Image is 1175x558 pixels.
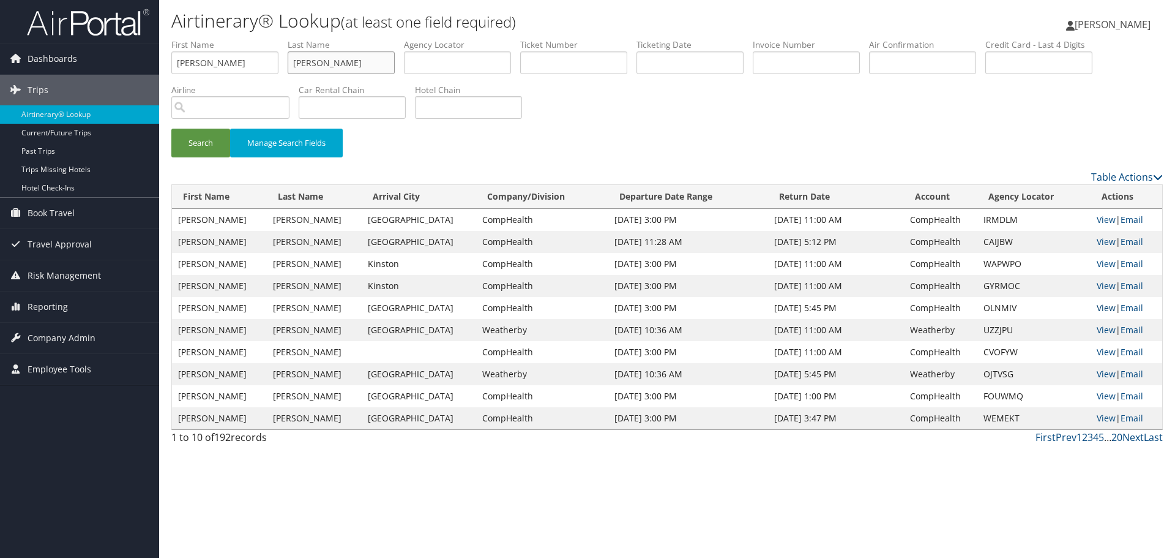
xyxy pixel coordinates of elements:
td: [DATE] 5:45 PM [768,363,904,385]
td: [DATE] 3:00 PM [608,407,767,429]
a: View [1097,412,1116,424]
td: Weatherby [904,319,978,341]
th: Actions [1091,185,1162,209]
td: WAPWPO [977,253,1090,275]
td: [DATE] 3:00 PM [608,341,767,363]
label: Air Confirmation [869,39,985,51]
label: First Name [171,39,288,51]
td: [PERSON_NAME] [172,297,267,319]
a: 3 [1087,431,1093,444]
span: Travel Approval [28,229,92,260]
th: Account: activate to sort column ascending [904,185,978,209]
a: Email [1121,236,1143,247]
td: CVOFYW [977,341,1090,363]
td: [PERSON_NAME] [172,253,267,275]
td: CompHealth [904,297,978,319]
td: GYRMOC [977,275,1090,297]
td: OLNMIV [977,297,1090,319]
td: [PERSON_NAME] [267,407,362,429]
label: Agency Locator [404,39,520,51]
td: [DATE] 11:00 AM [768,275,904,297]
th: Last Name: activate to sort column ascending [267,185,362,209]
td: [PERSON_NAME] [267,297,362,319]
td: | [1091,275,1162,297]
th: Company/Division [476,185,608,209]
td: [PERSON_NAME] [172,209,267,231]
a: Email [1121,324,1143,336]
td: [PERSON_NAME] [267,231,362,253]
td: CompHealth [904,231,978,253]
td: UZZJPU [977,319,1090,341]
small: (at least one field required) [341,12,516,32]
a: View [1097,280,1116,292]
th: First Name: activate to sort column ascending [172,185,267,209]
td: CompHealth [476,209,608,231]
td: Weatherby [476,319,608,341]
span: Company Admin [28,323,95,353]
td: [PERSON_NAME] [267,209,362,231]
img: airportal-logo.png [27,8,149,37]
td: [DATE] 3:47 PM [768,407,904,429]
td: | [1091,385,1162,407]
a: Email [1121,214,1143,225]
td: CAIJBW [977,231,1090,253]
td: [PERSON_NAME] [172,385,267,407]
td: CompHealth [476,385,608,407]
label: Invoice Number [753,39,869,51]
a: 1 [1076,431,1082,444]
td: CompHealth [904,385,978,407]
td: [GEOGRAPHIC_DATA] [362,231,477,253]
td: [PERSON_NAME] [172,231,267,253]
a: View [1097,368,1116,380]
label: Last Name [288,39,404,51]
a: Email [1121,258,1143,270]
a: View [1097,346,1116,358]
th: Departure Date Range: activate to sort column ascending [608,185,767,209]
td: CompHealth [904,341,978,363]
a: Email [1121,390,1143,402]
td: CompHealth [476,231,608,253]
a: View [1097,324,1116,336]
td: Kinston [362,275,477,297]
span: Employee Tools [28,354,91,385]
a: View [1097,258,1116,270]
td: [DATE] 10:36 AM [608,363,767,385]
td: | [1091,319,1162,341]
a: 5 [1099,431,1104,444]
td: [PERSON_NAME] [267,363,362,385]
td: [GEOGRAPHIC_DATA] [362,385,477,407]
td: [GEOGRAPHIC_DATA] [362,297,477,319]
th: Return Date: activate to sort column ascending [768,185,904,209]
td: [PERSON_NAME] [172,319,267,341]
a: Email [1121,368,1143,380]
td: [DATE] 11:00 AM [768,319,904,341]
td: [PERSON_NAME] [267,253,362,275]
a: Prev [1056,431,1076,444]
a: Table Actions [1091,170,1163,184]
a: Email [1121,412,1143,424]
label: Ticket Number [520,39,636,51]
label: Airline [171,84,299,96]
a: Last [1144,431,1163,444]
td: | [1091,253,1162,275]
td: [PERSON_NAME] [267,319,362,341]
span: Dashboards [28,43,77,74]
div: 1 to 10 of records [171,430,406,451]
label: Hotel Chain [415,84,531,96]
label: Credit Card - Last 4 Digits [985,39,1102,51]
td: CompHealth [476,297,608,319]
a: [PERSON_NAME] [1066,6,1163,43]
a: 4 [1093,431,1099,444]
td: OJTVSG [977,363,1090,385]
td: [PERSON_NAME] [172,363,267,385]
td: WEMEKT [977,407,1090,429]
td: FOUWMQ [977,385,1090,407]
a: Email [1121,280,1143,292]
a: Next [1122,431,1144,444]
td: [DATE] 5:45 PM [768,297,904,319]
td: [DATE] 5:12 PM [768,231,904,253]
td: [PERSON_NAME] [267,341,362,363]
span: Book Travel [28,198,75,228]
a: 2 [1082,431,1087,444]
td: [GEOGRAPHIC_DATA] [362,407,477,429]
